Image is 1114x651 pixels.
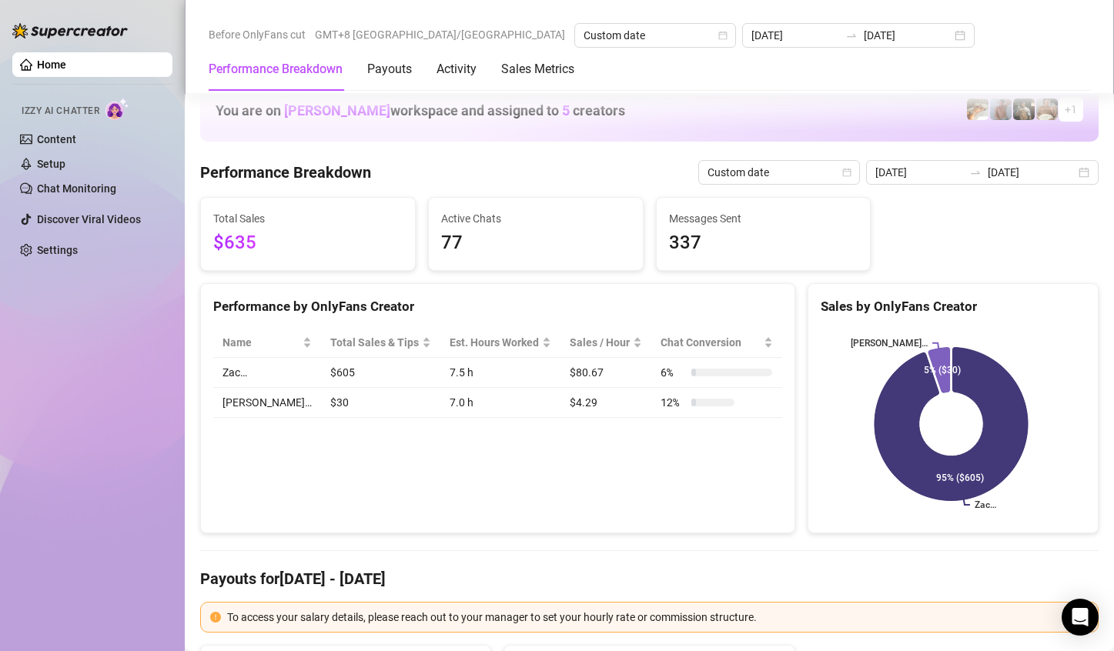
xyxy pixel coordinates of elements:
[105,98,129,120] img: AI Chatter
[213,296,782,317] div: Performance by OnlyFans Creator
[584,24,727,47] span: Custom date
[661,334,760,351] span: Chat Conversion
[440,388,560,418] td: 7.0 h
[37,158,65,170] a: Setup
[1036,98,1058,120] img: Aussieboy_jfree
[560,328,651,358] th: Sales / Hour
[501,60,574,78] div: Sales Metrics
[440,358,560,388] td: 7.5 h
[562,102,570,119] span: 5
[441,210,631,227] span: Active Chats
[37,213,141,225] a: Discover Viral Videos
[975,499,996,510] text: Zac…
[851,338,928,349] text: [PERSON_NAME]…
[216,102,625,119] h1: You are on workspace and assigned to creators
[37,133,76,145] a: Content
[213,358,321,388] td: Zac…
[12,23,128,38] img: logo-BBDzfeDw.svg
[213,229,403,258] span: $635
[845,29,858,42] span: swap-right
[321,328,440,358] th: Total Sales & Tips
[842,168,851,177] span: calendar
[560,388,651,418] td: $4.29
[441,229,631,258] span: 77
[437,60,477,78] div: Activity
[315,23,565,46] span: GMT+8 [GEOGRAPHIC_DATA]/[GEOGRAPHIC_DATA]
[967,98,989,120] img: Zac
[718,31,728,40] span: calendar
[321,388,440,418] td: $30
[1062,599,1099,636] div: Open Intercom Messenger
[200,162,371,183] h4: Performance Breakdown
[669,210,858,227] span: Messages Sent
[990,98,1012,120] img: Joey
[651,328,781,358] th: Chat Conversion
[969,166,982,179] span: to
[200,568,1099,589] h4: Payouts for [DATE] - [DATE]
[969,166,982,179] span: swap-right
[661,394,685,411] span: 12 %
[209,60,343,78] div: Performance Breakdown
[821,296,1086,317] div: Sales by OnlyFans Creator
[875,164,963,181] input: Start date
[213,388,321,418] td: [PERSON_NAME]…
[669,229,858,258] span: 337
[321,358,440,388] td: $605
[1065,101,1077,118] span: + 1
[661,364,685,381] span: 6 %
[450,334,539,351] div: Est. Hours Worked
[22,104,99,119] span: Izzy AI Chatter
[560,358,651,388] td: $80.67
[845,29,858,42] span: to
[330,334,419,351] span: Total Sales & Tips
[751,27,839,44] input: Start date
[37,244,78,256] a: Settings
[213,328,321,358] th: Name
[367,60,412,78] div: Payouts
[37,182,116,195] a: Chat Monitoring
[864,27,952,44] input: End date
[570,334,630,351] span: Sales / Hour
[222,334,299,351] span: Name
[284,102,390,119] span: [PERSON_NAME]
[708,161,851,184] span: Custom date
[210,612,221,623] span: exclamation-circle
[988,164,1076,181] input: End date
[37,58,66,71] a: Home
[227,609,1089,626] div: To access your salary details, please reach out to your manager to set your hourly rate or commis...
[209,23,306,46] span: Before OnlyFans cut
[1013,98,1035,120] img: Tony
[213,210,403,227] span: Total Sales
